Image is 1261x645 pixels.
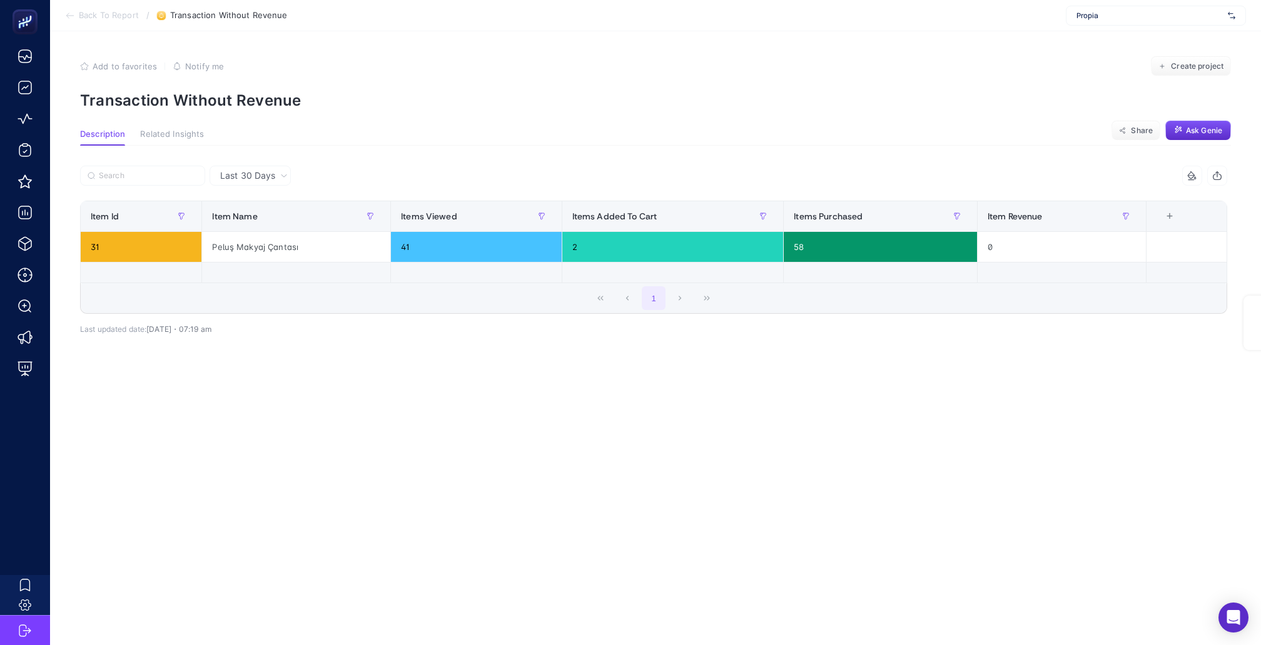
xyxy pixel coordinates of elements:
[572,211,657,221] span: Items Added To Cart
[80,61,157,71] button: Add to favorites
[391,232,561,262] div: 41
[1218,602,1248,632] div: Open Intercom Messenger
[80,324,146,334] span: Last updated date:
[1112,121,1160,141] button: Share
[1158,211,1182,221] div: +
[80,129,125,146] button: Description
[401,211,457,221] span: Items Viewed
[1157,211,1167,239] div: 6 items selected
[80,186,1227,334] div: Last 30 Days
[978,232,1146,262] div: 0
[220,169,275,182] span: Last 30 Days
[99,171,198,181] input: Search
[1228,9,1235,22] img: svg%3e
[784,232,977,262] div: 58
[173,61,224,71] button: Notify me
[185,61,224,71] span: Notify me
[140,129,204,139] span: Related Insights
[91,211,119,221] span: Item Id
[988,211,1043,221] span: Item Revenue
[202,232,390,262] div: Peluş Makyaj Çantası
[79,11,139,21] span: Back To Report
[80,129,125,139] span: Description
[146,10,149,20] span: /
[1151,56,1231,76] button: Create project
[140,129,204,146] button: Related Insights
[642,286,666,310] button: 1
[1171,61,1223,71] span: Create project
[1131,126,1153,136] span: Share
[81,232,201,262] div: 31
[562,232,784,262] div: 2
[1165,121,1231,141] button: Ask Genie
[1076,11,1223,21] span: Propia
[170,11,288,21] span: Transaction Without Revenue
[1186,126,1222,136] span: Ask Genie
[794,211,863,221] span: Items Purchased
[146,324,211,334] span: [DATE]・07:19 am
[212,211,257,221] span: Item Name
[93,61,157,71] span: Add to favorites
[80,91,1231,109] p: Transaction Without Revenue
